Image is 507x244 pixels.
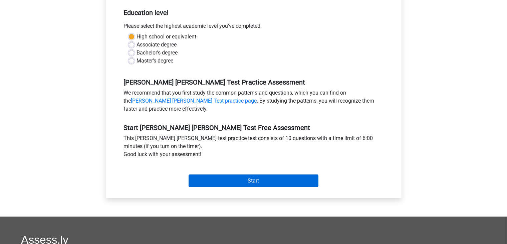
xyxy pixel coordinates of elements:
h5: Education level [124,6,384,19]
label: Associate degree [137,41,177,49]
div: We recommend that you first study the common patterns and questions, which you can find on the . ... [119,89,389,116]
h5: Start [PERSON_NAME] [PERSON_NAME] Test Free Assessment [124,124,384,132]
h5: [PERSON_NAME] [PERSON_NAME] Test Practice Assessment [124,78,384,86]
a: [PERSON_NAME] [PERSON_NAME] Test practice page [131,98,257,104]
div: Please select the highest academic level you’ve completed. [119,22,389,33]
label: High school or equivalent [137,33,197,41]
label: Bachelor's degree [137,49,178,57]
input: Start [189,174,318,187]
label: Master's degree [137,57,174,65]
div: This [PERSON_NAME] [PERSON_NAME] test practice test consists of 10 questions with a time limit of... [119,134,389,161]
